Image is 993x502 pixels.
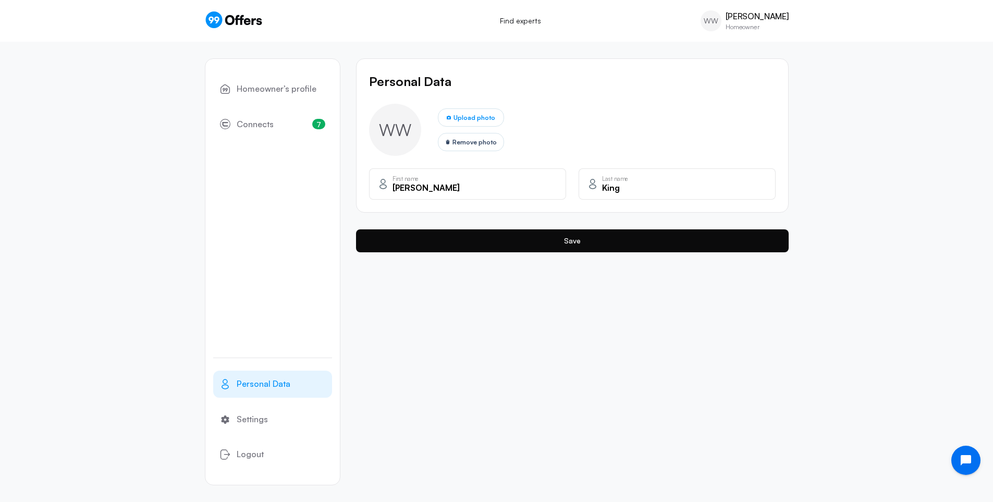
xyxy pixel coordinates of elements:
button: Save [356,229,789,252]
span: Logout [237,448,264,461]
span: Homeowner’s profile [237,82,316,96]
p: Last name [602,176,628,181]
span: 7 [312,119,325,129]
a: Settings [213,406,332,433]
a: Find experts [488,9,553,32]
a: Personal Data [213,371,332,398]
button: Remove photo [438,133,504,151]
p: Personal Data [369,71,776,91]
a: Homeowner’s profile [213,76,332,103]
span: Connects [237,118,274,131]
span: Personal Data [237,377,290,391]
span: Remove photo [452,137,497,147]
p: Homeowner [726,24,789,30]
a: Connects7 [213,111,332,138]
span: Settings [237,413,268,426]
span: WW [379,118,411,142]
p: First name [393,176,419,181]
span: Upload photo [453,113,495,123]
button: Logout [213,441,332,468]
p: [PERSON_NAME] [726,11,789,21]
span: WW [704,16,718,26]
